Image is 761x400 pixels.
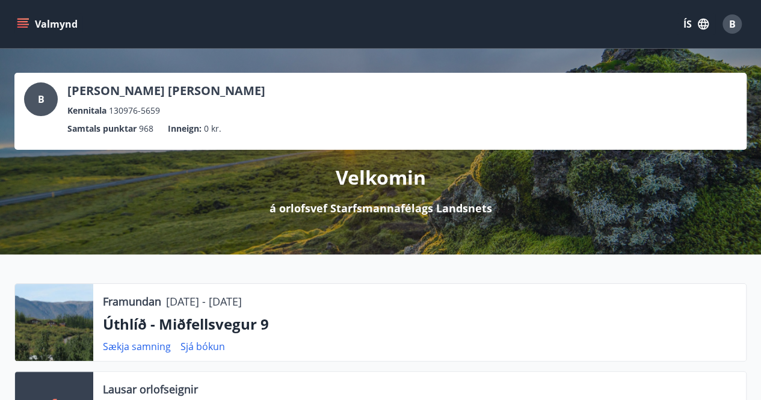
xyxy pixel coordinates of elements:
p: Úthlíð - Miðfellsvegur 9 [103,314,736,334]
span: 130976-5659 [109,104,160,117]
p: á orlofsvef Starfsmannafélags Landsnets [270,200,492,216]
a: Sjá bókun [180,340,225,353]
p: Samtals punktar [67,122,137,135]
button: menu [14,13,82,35]
button: B [718,10,747,38]
p: Inneign : [168,122,202,135]
p: Kennitala [67,104,106,117]
p: Velkomin [336,164,426,191]
p: [DATE] - [DATE] [166,294,242,309]
span: 968 [139,122,153,135]
span: B [729,17,736,31]
p: Framundan [103,294,161,309]
span: 0 kr. [204,122,221,135]
button: ÍS [677,13,715,35]
span: B [38,93,45,106]
p: Lausar orlofseignir [103,381,198,397]
p: [PERSON_NAME] [PERSON_NAME] [67,82,265,99]
a: Sækja samning [103,340,171,353]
